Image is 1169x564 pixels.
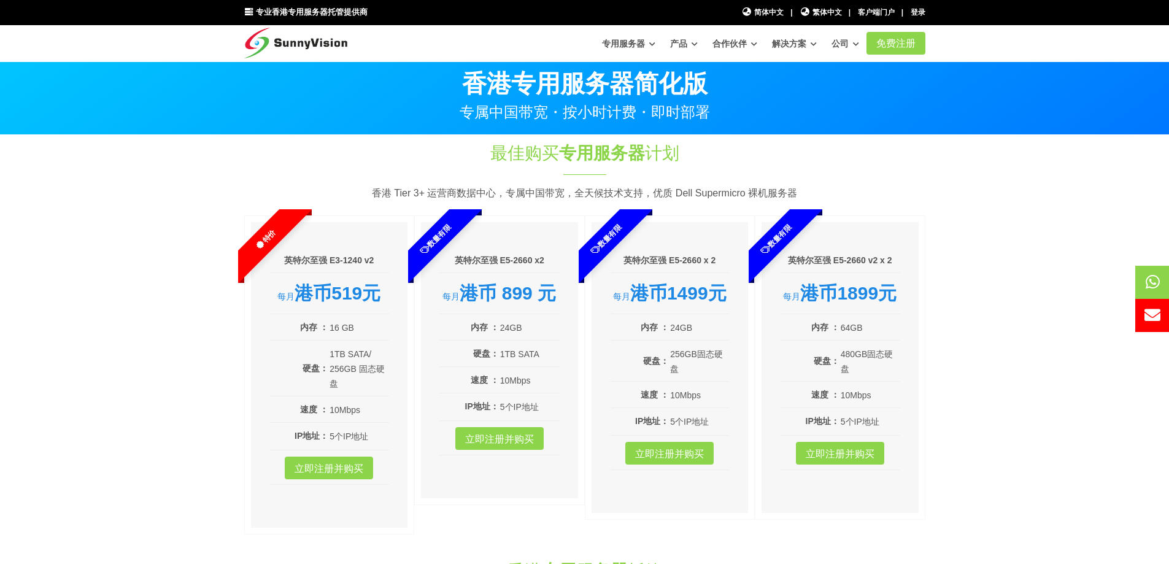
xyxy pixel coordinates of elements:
[800,7,842,18] a: 繁体中文
[831,33,859,55] a: 公司
[303,363,328,373] font: 硬盘：
[876,38,916,48] font: 免费注册
[500,323,522,333] font: 24GB
[442,292,460,301] font: 每月
[471,375,499,385] font: 速度 ：
[742,7,784,18] a: 简体中文
[670,417,709,427] font: 5个IP地址
[858,8,895,17] a: 客户端门户
[602,39,645,48] font: 专用服务器
[814,356,839,366] font: 硬盘：
[841,390,871,400] font: 10Mbps
[425,223,452,250] font: 数量有限
[783,292,800,301] font: 每月
[670,323,692,333] font: 24GB
[465,433,534,444] font: 立即注册并购买
[277,292,295,301] font: 每月
[330,364,384,388] font: 256GB 固态硬盘
[300,322,328,332] font: 内存 ：
[754,8,784,17] font: 简体中文
[596,223,623,250] font: 数量有限
[260,228,277,244] font: 特价
[295,463,363,473] font: 立即注册并购买
[455,255,544,265] font: 英特尔至强 E5-2660 x2
[772,33,817,55] a: 解决方案
[455,427,544,450] a: 立即注册并购买
[670,390,701,400] font: 10Mbps
[372,188,797,198] font: 香港 Tier 3+ 运营商数据中心，专属中国带宽，全天候技术支持，优质 Dell Supermicro 裸机服务器
[812,8,842,17] font: 繁体中文
[841,323,863,333] font: 64GB
[623,255,716,265] font: 英特尔至强 E5-2660 x 2
[841,417,879,427] font: 5个IP地址
[256,7,368,17] font: 专业香港专用服务器托管提供商
[285,457,373,479] a: 立即注册并购买
[911,8,925,17] a: 登录
[670,349,723,374] font: 256GB固态硬盘
[806,416,839,426] font: IP地址：
[625,442,714,465] a: 立即注册并购买
[635,416,669,426] font: IP地址：
[330,323,354,333] font: 16 GB
[613,292,630,301] font: 每月
[330,349,371,359] font: 1TB SATA/
[330,431,368,441] font: 5个IP地址
[460,104,710,120] font: 专属中国带宽・按小时计费・即时部署
[796,442,884,465] a: 立即注册并购买
[295,283,380,303] font: 港币519元
[806,448,874,458] font: 立即注册并购买
[630,283,727,303] font: 港币1499元
[559,144,645,163] font: 专用服务器
[641,322,669,332] font: 内存 ：
[641,390,669,400] font: 速度 ：
[866,32,925,55] a: 免费注册
[790,8,792,17] font: |
[500,349,539,359] font: 1TB SATA
[635,448,704,458] font: 立即注册并购买
[500,376,531,385] font: 10Mbps
[500,402,539,412] font: 5个IP地址
[462,70,708,97] font: 香港专用服务器简化版
[602,33,655,55] a: 专用服务器
[460,283,556,303] font: 港币 899 元
[670,39,687,48] font: 产品
[811,390,839,400] font: 速度 ：
[670,33,698,55] a: 产品
[766,223,793,250] font: 数量有限
[849,8,851,17] font: |
[284,255,374,265] font: 英特尔至强 E3-1240 v2
[330,405,360,415] font: 10Mbps
[841,349,893,374] font: 480GB固态硬盘
[811,322,839,332] font: 内存 ：
[300,404,328,414] font: 速度 ：
[712,39,747,48] font: 合作伙伴
[800,283,897,303] font: 港币1899元
[645,144,679,163] font: 计划
[772,39,806,48] font: 解决方案
[788,255,892,265] font: 英特尔至强 E5-2660 v2 x 2
[831,39,849,48] font: 公司
[643,356,669,366] font: 硬盘：
[295,431,328,441] font: IP地址：
[901,8,903,17] font: |
[465,401,499,411] font: IP地址：
[473,349,499,358] font: 硬盘：
[712,33,757,55] a: 合作伙伴
[471,322,499,332] font: 内存 ：
[490,144,559,163] font: 最佳购买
